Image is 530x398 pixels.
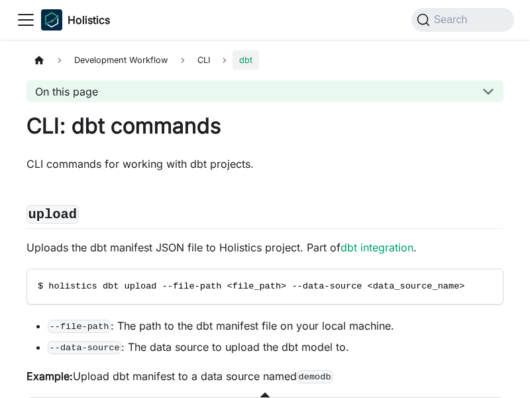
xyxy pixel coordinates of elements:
[26,113,503,139] h1: CLI: dbt commands
[16,10,36,30] button: Toggle navigation bar
[26,239,503,255] p: Uploads the dbt manifest JSON file to Holistics project. Part of .
[197,55,210,65] span: CLI
[68,50,174,70] span: Development Workflow
[430,14,476,26] span: Search
[26,369,73,383] strong: Example:
[38,281,464,291] span: $ holistics dbt upload --file-path <file_path> --data-source <data_source_name>
[191,50,217,70] a: CLI
[48,320,111,333] code: --file-path
[26,80,503,102] button: On this page
[341,241,413,254] a: dbt integration
[26,50,503,70] nav: Breadcrumbs
[26,368,503,384] p: Upload dbt manifest to a data source named
[26,50,52,70] a: Home page
[233,50,259,70] span: dbt
[48,339,503,355] li: : The data source to upload the dbt model to.
[41,9,110,31] a: HolisticsHolisticsHolistics
[41,9,62,31] img: Holistics
[26,205,79,224] code: upload
[48,341,121,354] code: --data-source
[297,370,333,383] code: demodb
[48,318,503,334] li: : The path to the dbt manifest file on your local machine.
[68,12,110,28] b: Holistics
[411,8,514,32] button: Search (Command+K)
[26,156,503,172] p: CLI commands for working with dbt projects.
